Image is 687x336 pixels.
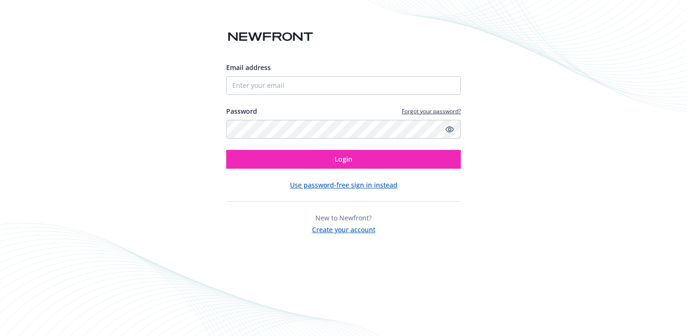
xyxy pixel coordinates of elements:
button: Create your account [312,223,375,234]
span: Email address [226,63,271,72]
button: Use password-free sign in instead [290,180,397,190]
a: Forgot your password? [402,107,461,115]
input: Enter your password [226,120,461,139]
a: Show password [444,124,455,135]
button: Login [226,150,461,169]
label: Password [226,106,257,116]
img: Newfront logo [226,29,315,45]
span: Login [335,155,352,164]
span: New to Newfront? [315,213,372,222]
input: Enter your email [226,76,461,95]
